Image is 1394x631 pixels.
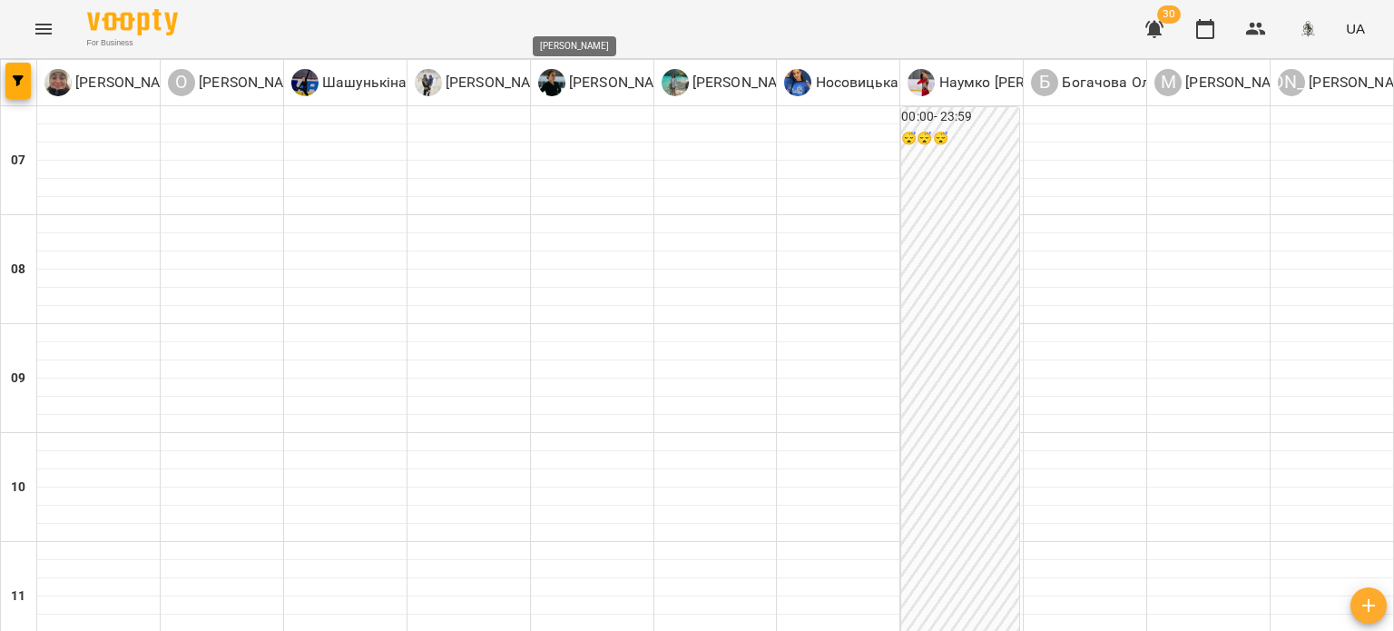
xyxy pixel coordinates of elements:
[11,369,25,389] h6: 09
[415,69,555,96] div: Бабін Микола
[1154,69,1182,96] div: М
[319,72,451,94] p: Шашунькіна Софія
[784,69,811,96] img: Н
[442,72,555,94] p: [PERSON_NAME]
[901,129,1019,149] h6: 😴😴😴
[415,69,442,96] img: Б
[784,69,944,96] div: Носовицька Марія
[44,69,185,96] a: Ч [PERSON_NAME]
[1058,72,1173,94] p: Богачова Олена
[11,587,25,606] h6: 11
[1278,69,1305,96] div: [PERSON_NAME]
[662,69,802,96] a: П [PERSON_NAME]
[22,7,65,51] button: Menu
[935,72,1104,94] p: Наумко [PERSON_NAME]
[11,151,25,171] h6: 07
[1154,69,1295,96] a: М [PERSON_NAME]
[44,69,72,96] img: Ч
[168,69,309,96] div: Оксана Володимирівна
[1182,72,1295,94] p: [PERSON_NAME]
[784,69,944,96] a: Н Носовицька Марія
[291,69,451,96] div: Шашунькіна Софія
[908,69,935,96] img: Н
[901,107,1019,127] h6: 00:00 - 23:59
[11,260,25,280] h6: 08
[662,69,802,96] div: Павлова Алла
[87,37,178,49] span: For Business
[1295,16,1320,42] img: 8c829e5ebed639b137191ac75f1a07db.png
[1339,12,1372,45] button: UA
[11,478,25,498] h6: 10
[168,69,195,96] div: О
[72,72,185,94] p: [PERSON_NAME]
[908,69,1104,96] div: Наумко Софія
[44,69,185,96] div: Чайкіна Юлія
[1031,69,1173,96] div: Богачова Олена
[662,69,689,96] img: П
[87,9,178,35] img: Voopty Logo
[168,69,309,96] a: О [PERSON_NAME]
[811,72,944,94] p: Носовицька Марія
[1031,69,1173,96] a: Б Богачова Олена
[1154,69,1295,96] div: Марина
[1031,69,1058,96] div: Б
[415,69,555,96] a: Б [PERSON_NAME]
[291,69,319,96] img: Ш
[291,69,451,96] a: Ш Шашунькіна Софія
[195,72,309,94] p: [PERSON_NAME]
[689,72,802,94] p: [PERSON_NAME]
[1346,19,1365,38] span: UA
[538,69,565,96] img: Г
[565,72,679,94] p: [PERSON_NAME]
[538,69,679,96] a: Г [PERSON_NAME]
[1157,5,1181,24] span: 30
[908,69,1104,96] a: Н Наумко [PERSON_NAME]
[1350,587,1387,624] button: Створити урок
